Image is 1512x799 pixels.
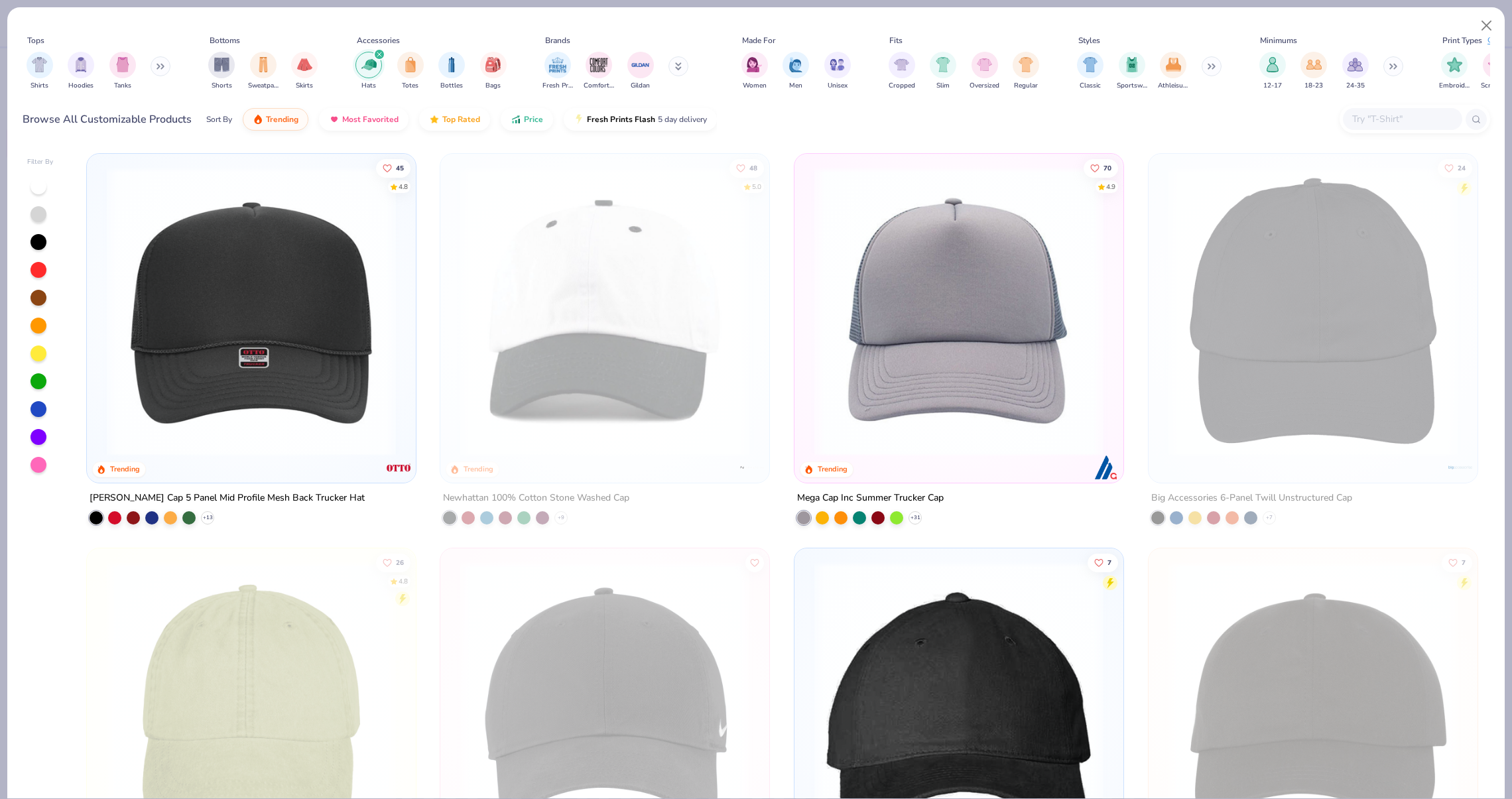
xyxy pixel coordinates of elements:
button: filter button [1439,52,1470,91]
div: Mega Cap Inc Summer Trucker Cap [797,490,944,507]
button: filter button [1117,52,1147,91]
div: Minimums [1260,34,1297,46]
img: Cropped Image [894,57,909,72]
div: filter for Sportswear [1117,52,1147,91]
span: Cropped [889,81,915,91]
button: filter button [824,52,851,91]
div: Browse All Customizable Products [23,111,192,127]
img: Comfort Colors Image [589,55,609,75]
button: Most Favorited [319,108,409,131]
span: Screen Print [1481,81,1511,91]
span: Skirts [296,81,313,91]
img: Women Image [747,57,762,72]
span: Totes [402,81,418,91]
img: Sweatpants Image [256,57,271,72]
div: Big Accessories 6-Panel Twill Unstructured Cap [1151,490,1352,507]
span: 45 [396,164,404,171]
span: Men [789,81,802,91]
button: Trending [243,108,308,131]
div: filter for Women [741,52,768,91]
div: filter for Regular [1013,52,1039,91]
div: Styles [1078,34,1100,46]
button: filter button [1077,52,1103,91]
img: Big Accessories logo [1447,454,1474,481]
div: filter for Men [783,52,809,91]
div: filter for Hoodies [68,52,94,91]
button: Top Rated [419,108,490,131]
div: filter for Unisex [824,52,851,91]
button: Price [501,108,553,131]
span: Oversized [970,81,999,91]
span: Most Favorited [342,114,399,125]
span: 24 [1458,164,1466,171]
button: Like [1438,158,1472,177]
div: filter for Shorts [208,52,235,91]
div: filter for Shirts [27,52,53,91]
div: filter for Cropped [889,52,915,91]
img: Classic Image [1083,57,1098,72]
span: Comfort Colors [584,81,614,91]
button: filter button [1342,52,1369,91]
button: filter button [542,52,573,91]
button: filter button [930,52,956,91]
span: Slim [936,81,950,91]
img: TopRated.gif [429,114,440,125]
button: filter button [627,52,654,91]
span: Fresh Prints [542,81,573,91]
button: Like [1088,553,1118,572]
img: Oversized Image [977,57,992,72]
button: filter button [109,52,136,91]
img: bf295a75-023c-4fea-adc4-0d74622507d1 [402,167,704,456]
div: 4.8 [399,576,408,586]
button: filter button [1481,52,1511,91]
div: Filter By [27,157,54,167]
button: Like [746,553,765,572]
span: 24-35 [1346,81,1365,91]
img: 9e140c90-e119-4704-82d8-5c3fb2806cdf [808,167,1110,456]
button: Like [376,158,410,177]
div: filter for Embroidery [1439,52,1470,91]
div: filter for Tanks [109,52,136,91]
div: filter for Bags [480,52,507,91]
span: Hoodies [68,81,94,91]
span: 5 day delivery [658,112,707,127]
img: Sportswear Image [1125,57,1139,72]
div: Sort By [206,113,232,125]
img: Tanks Image [115,57,130,72]
img: Otto Cap logo [385,454,411,481]
span: 70 [1103,164,1111,171]
span: Shirts [31,81,48,91]
span: 18-23 [1304,81,1323,91]
img: Screen Print Image [1488,57,1503,72]
img: 12-17 Image [1265,57,1280,72]
div: filter for Screen Print [1481,52,1511,91]
span: Fresh Prints Flash [587,114,655,125]
div: filter for Oversized [970,52,999,91]
img: Mega Cap Inc logo [1093,454,1119,481]
span: Classic [1080,81,1101,91]
img: 24-35 Image [1348,57,1363,72]
span: 7 [1107,559,1111,566]
button: filter button [397,52,424,91]
div: filter for Gildan [627,52,654,91]
button: filter button [1300,52,1327,91]
div: 4.8 [399,182,408,192]
div: filter for 18-23 [1300,52,1327,91]
div: Brands [545,34,570,46]
div: filter for 24-35 [1342,52,1369,91]
img: Gildan Image [631,55,651,75]
div: filter for Athleisure [1158,52,1188,91]
img: Unisex Image [830,57,845,72]
div: filter for 12-17 [1259,52,1286,91]
span: Bags [485,81,501,91]
div: Print Types [1442,34,1482,46]
img: Skirts Image [297,57,312,72]
img: Regular Image [1019,57,1034,72]
div: filter for Skirts [291,52,318,91]
img: Hats Image [361,57,377,72]
img: Bags Image [485,57,500,72]
button: filter button [1259,52,1286,91]
img: Shorts Image [214,57,229,72]
span: Athleisure [1158,81,1188,91]
span: Women [743,81,767,91]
